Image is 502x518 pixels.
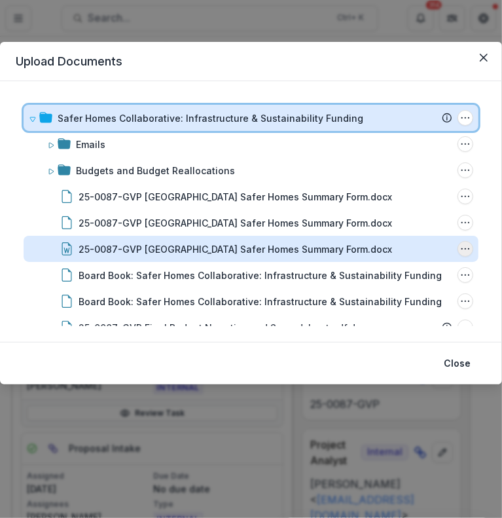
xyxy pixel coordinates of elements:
[457,293,473,309] button: Board Book: Safer Homes Collaborative: Infrastructure & Sustainability Funding Options
[436,353,478,374] button: Close
[457,162,473,178] button: Budgets and Budget Reallocations Options
[24,236,478,262] div: 25-0087-GVP [GEOGRAPHIC_DATA] Safer Homes Summary Form.docx25-0087-GVP University of MO Safer Hom...
[457,320,473,335] button: 25-0087-GVP Final Budget Narrative and Spreedsheet.pdf.docx Options
[24,262,478,288] div: Board Book: Safer Homes Collaborative: Infrastructure & Sustainability FundingBoard Book: Safer H...
[24,183,478,210] div: 25-0087-GVP [GEOGRAPHIC_DATA] Safer Homes Summary Form.docx25-0087-GVP University of MO Safer Hom...
[457,189,473,204] button: 25-0087-GVP University of MO Safer Homes Summary Form.docx Options
[24,157,478,183] div: Budgets and Budget ReallocationsBudgets and Budget Reallocations Options
[79,242,392,256] div: 25-0087-GVP [GEOGRAPHIC_DATA] Safer Homes Summary Form.docx
[76,164,235,177] div: Budgets and Budget Reallocations
[457,267,473,283] button: Board Book: Safer Homes Collaborative: Infrastructure & Sustainability Funding Options
[457,241,473,257] button: 25-0087-GVP University of MO Safer Homes Summary Form.docx Options
[473,47,494,68] button: Close
[24,288,478,314] div: Board Book: Safer Homes Collaborative: Infrastructure & Sustainability FundingBoard Book: Safer H...
[79,321,371,335] div: 25-0087-GVP Final Budget Narrative and Spreedsheet.pdf.docx
[58,111,363,125] div: Safer Homes Collaborative: Infrastructure & Sustainability Funding
[79,268,442,282] div: Board Book: Safer Homes Collaborative: Infrastructure & Sustainability Funding
[24,210,478,236] div: 25-0087-GVP [GEOGRAPHIC_DATA] Safer Homes Summary Form.docx25-0087-GVP University of MO Safer Hom...
[24,314,478,341] div: 25-0087-GVP Final Budget Narrative and Spreedsheet.pdf.docx25-0087-GVP Final Budget Narrative and...
[79,190,392,204] div: 25-0087-GVP [GEOGRAPHIC_DATA] Safer Homes Summary Form.docx
[457,215,473,231] button: 25-0087-GVP University of MO Safer Homes Summary Form.docx Options
[24,105,478,131] div: Safer Homes Collaborative: Infrastructure & Sustainability FundingSafer Homes Collaborative: Infr...
[457,110,473,126] button: Safer Homes Collaborative: Infrastructure & Sustainability Funding Options
[457,136,473,152] button: Emails Options
[24,131,478,157] div: EmailsEmails Options
[79,295,442,308] div: Board Book: Safer Homes Collaborative: Infrastructure & Sustainability Funding
[79,216,392,230] div: 25-0087-GVP [GEOGRAPHIC_DATA] Safer Homes Summary Form.docx
[76,138,105,151] div: Emails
